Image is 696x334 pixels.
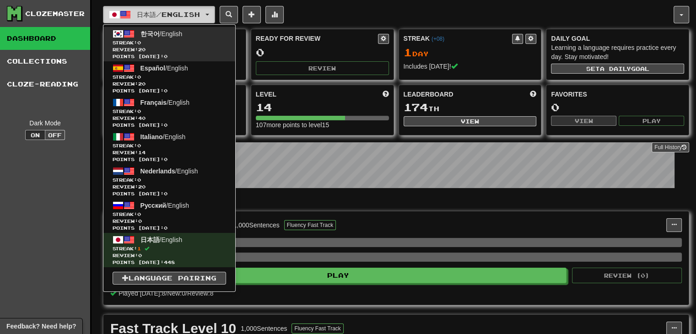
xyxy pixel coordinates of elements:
[233,221,280,230] div: 1,000 Sentences
[113,183,226,190] span: Review: 20
[265,6,284,23] button: More stats
[113,46,226,53] span: Review: 20
[103,164,235,199] a: Nederlands/EnglishStreak:0 Review:20Points [DATE]:0
[551,102,684,113] div: 0
[103,199,235,233] a: Русский/EnglishStreak:0 Review:0Points [DATE]:0
[140,99,167,106] span: Français
[551,90,684,99] div: Favorites
[103,6,215,23] button: 日本語/English
[113,190,226,197] span: Points [DATE]: 0
[6,322,76,331] span: Open feedback widget
[25,9,85,18] div: Clozemaster
[113,87,226,94] span: Points [DATE]: 0
[140,202,189,209] span: / English
[383,90,389,99] span: Score more points to level up
[113,142,226,149] span: Streak:
[113,218,226,225] span: Review: 0
[140,99,189,106] span: / English
[404,116,537,126] button: View
[256,61,389,75] button: Review
[551,43,684,61] div: Learning a language requires practice every day. Stay motivated!
[103,61,235,96] a: Español/EnglishStreak:0 Review:20Points [DATE]:0
[103,233,235,267] a: 日本語/EnglishStreak:1 Review:0Points [DATE]:448
[256,90,276,99] span: Level
[530,90,536,99] span: This week in points, UTC
[284,220,336,230] button: Fluency Fast Track
[404,102,537,113] div: th
[140,167,198,175] span: / English
[140,167,175,175] span: Nederlands
[113,81,226,87] span: Review: 20
[243,6,261,23] button: Add sentence to collection
[572,268,682,283] button: Review (0)
[652,142,689,152] a: Full History
[113,252,226,259] span: Review: 0
[45,130,65,140] button: Off
[137,108,141,114] span: 0
[113,259,226,266] span: Points [DATE]: 448
[103,130,235,164] a: Italiano/EnglishStreak:0 Review:14Points [DATE]:0
[113,122,226,129] span: Points [DATE]: 0
[185,290,187,297] span: /
[551,34,684,43] div: Daily Goal
[119,290,165,297] span: Played [DATE]: 8
[103,96,235,130] a: Français/EnglishStreak:0 Review:40Points [DATE]:0
[137,40,141,45] span: 0
[137,177,141,183] span: 0
[600,65,631,72] span: a daily
[137,143,141,148] span: 0
[256,102,389,113] div: 14
[113,225,226,232] span: Points [DATE]: 0
[140,236,183,243] span: / English
[113,245,226,252] span: Streak:
[404,46,412,59] span: 1
[551,116,616,126] button: View
[140,202,167,209] span: Русский
[113,108,226,115] span: Streak:
[187,290,214,297] span: Review: 8
[25,130,45,140] button: On
[113,115,226,122] span: Review: 40
[137,246,141,251] span: 1
[113,156,226,163] span: Points [DATE]: 0
[113,211,226,218] span: Streak:
[140,30,160,38] span: 한국어
[404,101,428,113] span: 174
[113,149,226,156] span: Review: 14
[113,53,226,60] span: Points [DATE]: 0
[113,74,226,81] span: Streak:
[140,30,183,38] span: / English
[432,36,444,42] a: (+08)
[404,90,453,99] span: Leaderboard
[256,34,378,43] div: Ready for Review
[619,116,684,126] button: Play
[256,120,389,129] div: 107 more points to level 15
[404,34,513,43] div: Streak
[140,236,160,243] span: 日本語
[220,6,238,23] button: Search sentences
[404,47,537,59] div: Day
[140,133,163,140] span: Italiano
[103,27,235,61] a: 한국어/EnglishStreak:0 Review:20Points [DATE]:0
[137,11,200,18] span: 日本語 / English
[256,47,389,58] div: 0
[165,290,167,297] span: /
[241,324,287,333] div: 1,000 Sentences
[291,323,343,334] button: Fluency Fast Track
[110,268,567,283] button: Play
[113,39,226,46] span: Streak:
[7,119,83,128] div: Dark Mode
[113,177,226,183] span: Streak:
[140,65,165,72] span: Español
[137,74,141,80] span: 0
[404,62,537,71] div: Includes [DATE]!
[551,64,684,74] button: Seta dailygoal
[113,272,226,285] a: Language Pairing
[140,133,186,140] span: / English
[103,197,689,206] p: In Progress
[140,65,188,72] span: / English
[167,290,185,297] span: New: 0
[137,211,141,217] span: 0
